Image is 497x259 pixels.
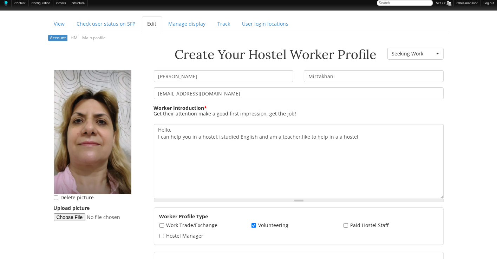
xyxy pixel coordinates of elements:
[154,111,296,117] div: Get their attention make a good first impression, get the job!
[304,70,444,82] input: Worker Last Name
[166,232,204,239] label: Hostel Manager
[392,50,434,57] span: Seeking Work
[204,105,207,111] span: This field is required.
[48,35,68,41] a: Account
[212,16,236,31] a: Track
[377,0,433,6] input: Search
[166,222,218,228] label: Work Trade/Exchange
[54,48,377,62] h1: Create Your Hostel Worker Profile
[351,222,389,228] label: Paid Hostel Staff
[154,70,294,82] input: Worker First Name
[48,16,71,31] a: View
[3,0,8,6] img: Home
[54,205,90,212] label: Upload picture
[237,16,294,31] a: User login locations
[68,35,79,41] a: HM
[54,128,131,135] a: View user profile.
[259,222,289,228] label: Volunteering
[54,70,131,194] img: Liya's picture
[80,35,108,41] a: Main profile
[142,16,162,31] a: Edit
[61,194,94,201] label: Delete picture
[154,124,444,199] textarea: Hello, I can help you in a hostel.i studied English and am a teacher,like to help in a a hostel
[71,16,141,31] a: Check user status on SFP
[159,213,208,220] label: Worker Profile Type
[387,48,444,60] button: Seeking Work
[154,105,207,112] label: Worker Introduction
[154,87,444,99] input: E-mail address *
[163,16,211,31] a: Manage display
